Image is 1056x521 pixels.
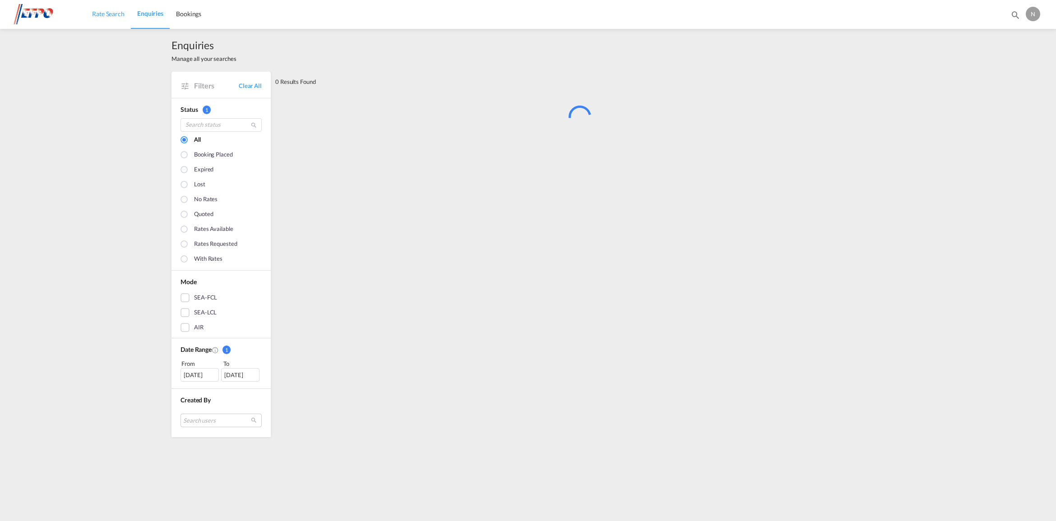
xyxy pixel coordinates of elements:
[194,308,217,317] div: SEA-LCL
[181,106,198,113] span: Status
[222,359,262,368] div: To
[181,118,262,132] input: Search status
[171,55,236,63] span: Manage all your searches
[181,278,197,286] span: Mode
[194,135,201,145] div: All
[171,38,236,52] span: Enquiries
[181,396,211,404] span: Created By
[1026,7,1040,21] div: N
[194,81,239,91] span: Filters
[181,308,262,317] md-checkbox: SEA-LCL
[181,293,262,302] md-checkbox: SEA-FCL
[194,225,233,235] div: Rates available
[176,10,201,18] span: Bookings
[181,346,212,353] span: Date Range
[194,254,222,264] div: With rates
[181,359,220,368] div: From
[194,180,205,190] div: Lost
[1010,10,1020,23] div: icon-magnify
[181,359,262,382] span: From To [DATE][DATE]
[194,210,213,220] div: Quoted
[212,346,219,354] md-icon: Created On
[1010,10,1020,20] md-icon: icon-magnify
[250,122,257,129] md-icon: icon-magnify
[194,323,204,332] div: AIR
[137,9,163,17] span: Enquiries
[14,4,74,24] img: d38966e06f5511efa686cdb0e1f57a29.png
[275,72,316,92] div: 0 Results Found
[194,165,213,175] div: Expired
[194,293,217,302] div: SEA-FCL
[203,106,211,114] span: 1
[222,346,231,354] span: 1
[181,323,262,332] md-checkbox: AIR
[92,10,125,18] span: Rate Search
[221,368,259,382] div: [DATE]
[239,82,262,90] a: Clear All
[181,368,219,382] div: [DATE]
[194,240,237,249] div: Rates Requested
[194,195,218,205] div: No rates
[194,150,233,160] div: Booking placed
